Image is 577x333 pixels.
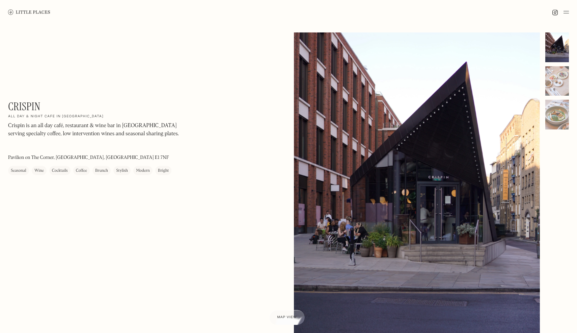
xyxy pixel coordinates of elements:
div: Brunch [95,167,108,174]
div: Seasonal [11,167,26,174]
div: Modern [136,167,150,174]
div: Stylish [116,167,128,174]
div: Wine [34,167,44,174]
p: Crispin is an all day café, restaurant & wine bar in [GEOGRAPHIC_DATA] serving specialty coffee, ... [8,122,190,138]
a: Map view [269,310,305,325]
p: ‍ [8,141,190,149]
p: Pavilion on The Corner, [GEOGRAPHIC_DATA], [GEOGRAPHIC_DATA] E1 7NF [8,154,169,161]
div: Bright [158,167,169,174]
div: Cocktails [52,167,68,174]
h2: All day & night cafe in [GEOGRAPHIC_DATA] [8,114,104,119]
div: Coffee [76,167,87,174]
span: Map view [277,315,297,319]
h1: Crispin [8,100,40,113]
